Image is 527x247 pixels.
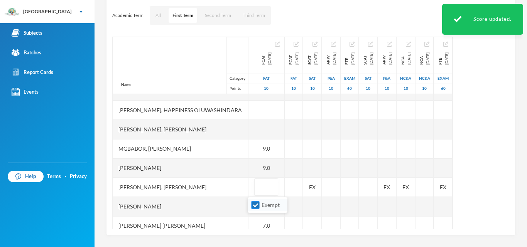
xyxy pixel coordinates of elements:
[322,74,340,84] div: Project And Assignment
[331,42,336,47] img: edit
[287,52,294,65] span: FCAT
[343,52,356,65] div: First Term Examination
[169,8,197,23] button: First Term
[331,41,336,47] button: Edit Assessment
[437,52,449,65] div: First Term Examination
[113,197,248,216] div: [PERSON_NAME]
[418,52,431,65] div: Note check and Attendance
[113,139,248,158] div: Mgbabor, [PERSON_NAME]
[113,120,248,139] div: [PERSON_NAME], [PERSON_NAME]
[424,41,429,47] button: Edit Assessment
[12,68,53,76] div: Report Cards
[8,171,44,182] a: Help
[65,173,66,180] div: ·
[285,74,302,84] div: First Assessment Test
[378,74,396,84] div: Project And Assignment
[152,8,165,23] button: All
[442,4,523,35] div: Score updated.
[309,183,316,191] span: Student Exempted.
[434,74,452,84] div: Examination
[378,84,396,94] div: 10
[406,41,411,47] button: Edit Assessment
[285,84,302,94] div: 10
[113,158,248,178] div: [PERSON_NAME]
[397,74,415,84] div: Notecheck And Attendance
[350,41,355,47] button: Edit Assessment
[248,158,284,178] div: 9.0
[112,12,144,18] p: Academic Term
[275,42,280,47] img: edit
[294,41,299,47] button: Edit Assessment
[400,52,412,65] div: Note check and Attendance
[248,74,284,84] div: First Assessment Test
[312,41,318,47] button: Edit Assessment
[4,4,20,20] img: logo
[248,139,284,158] div: 9.0
[260,52,266,65] span: FCAT
[416,74,433,84] div: Notecheck And Attendance
[402,183,409,191] span: Student Exempted.
[359,84,377,94] div: 10
[437,52,443,65] span: FTE
[258,202,283,208] span: Exempt
[381,52,387,65] span: ARW
[294,42,299,47] img: edit
[287,52,300,65] div: First Continuous Assessment Test
[418,52,424,65] span: NCA
[12,29,42,37] div: Subjects
[322,84,340,94] div: 10
[343,52,350,65] span: FTE
[70,173,87,180] a: Privacy
[443,42,448,47] img: edit
[406,42,411,47] img: edit
[47,173,61,180] a: Terms
[113,101,248,120] div: [PERSON_NAME], Happiness Oluwashindara
[201,8,235,23] button: Second Term
[362,52,368,65] span: SCAT
[341,74,358,84] div: Examination
[113,178,248,197] div: [PERSON_NAME], [PERSON_NAME]
[434,84,452,94] div: 60
[306,52,319,65] div: Second Continuous Assessment Test
[113,76,139,94] div: Name
[275,41,280,47] button: Edit Assessment
[306,52,312,65] span: SCAT
[387,41,392,47] button: Edit Assessment
[416,84,433,94] div: 10
[440,183,446,191] span: Student Exempted.
[303,84,321,94] div: 10
[23,8,72,15] div: [GEOGRAPHIC_DATA]
[113,216,248,235] div: [PERSON_NAME] [PERSON_NAME]
[368,42,373,47] img: edit
[325,52,331,65] span: ARW
[368,41,373,47] button: Edit Assessment
[350,42,355,47] img: edit
[226,84,248,94] div: Points
[387,42,392,47] img: edit
[362,52,374,65] div: Second Continuous Assessment Test
[12,88,39,96] div: Events
[325,52,337,65] div: Assignment and Research work
[239,8,269,23] button: Third Term
[312,42,318,47] img: edit
[400,52,406,65] span: NCA
[248,216,284,235] div: 7.0
[359,74,377,84] div: Second Assessment Test
[341,84,358,94] div: 60
[260,52,272,65] div: First Continuous Assessment Test
[443,41,448,47] button: Edit Assessment
[303,74,321,84] div: Second Assessment Test
[381,52,393,65] div: Assignment and Research Work
[383,183,390,191] span: Student Exempted.
[397,84,415,94] div: 10
[12,49,41,57] div: Batches
[424,42,429,47] img: edit
[248,84,284,94] div: 10
[226,74,248,84] div: Category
